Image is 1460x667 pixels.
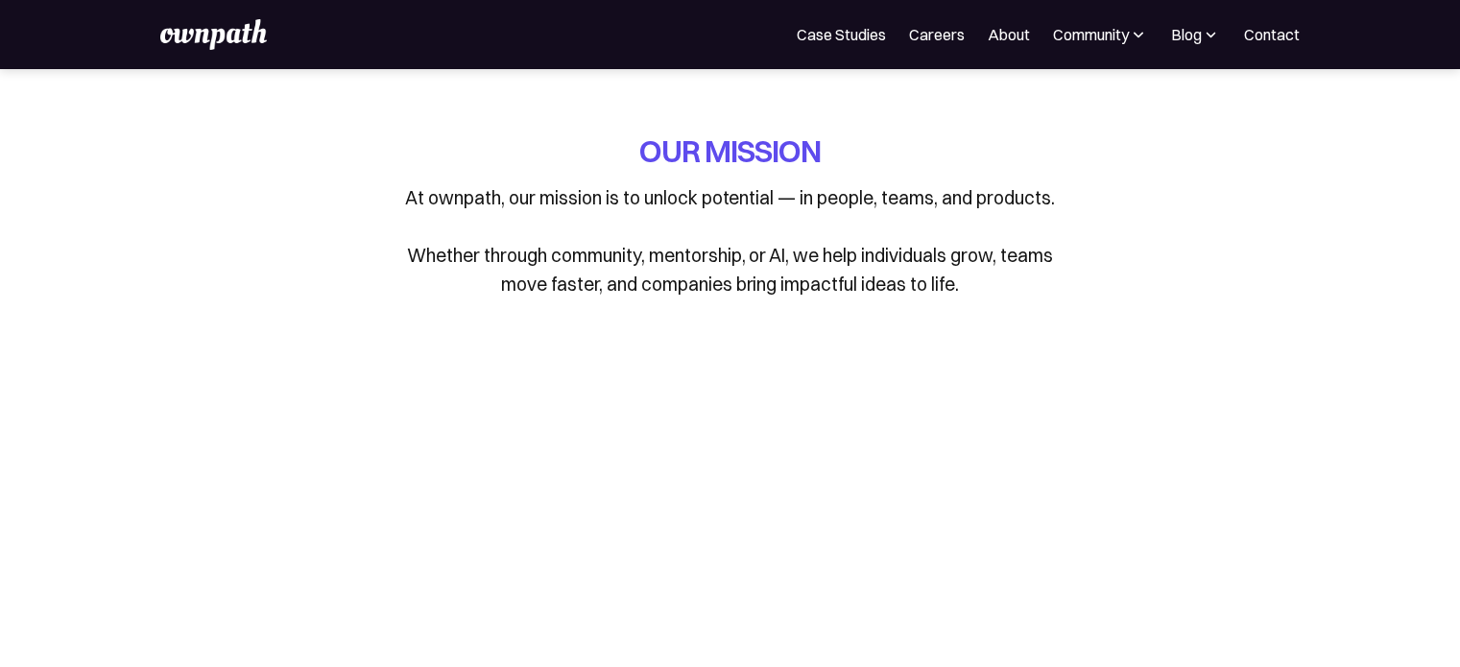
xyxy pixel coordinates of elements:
div: Blog [1171,23,1202,46]
p: At ownpath, our mission is to unlock potential — in people, teams, and products. Whether through ... [395,183,1066,298]
div: Community [1053,23,1129,46]
a: About [988,23,1030,46]
h1: OUR MISSION [639,131,821,172]
div: Blog [1171,23,1221,46]
div: Community [1053,23,1148,46]
a: Careers [909,23,965,46]
a: Case Studies [797,23,886,46]
a: Contact [1244,23,1300,46]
